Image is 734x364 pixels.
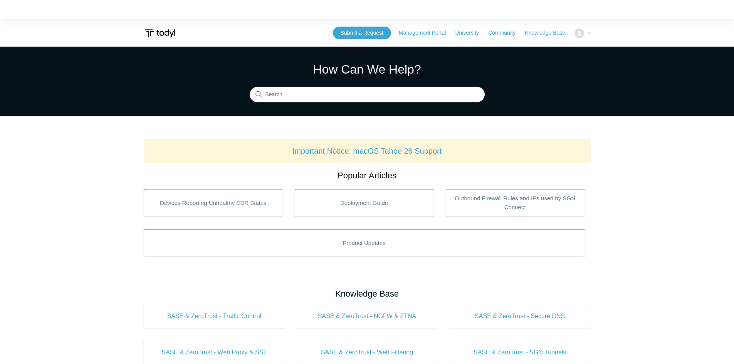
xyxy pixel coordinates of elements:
[296,304,438,329] a: SASE & ZeroTrust - NGFW & ZTNA
[292,147,442,155] a: Important Notice: macOS Tahoe 26 Support
[308,312,426,321] span: SASE & ZeroTrust - NGFW & ZTNA
[461,312,579,321] span: SASE & ZeroTrust - Secure DNS
[461,348,579,357] span: SASE & ZeroTrust - SGN Tunnels
[488,29,523,37] a: Community
[294,189,434,216] a: Deployment Guide
[250,60,485,79] h1: How Can We Help?
[144,189,283,216] a: Devices Reporting Unhealthy EDR States
[155,348,274,357] span: SASE & ZeroTrust - Web Proxy & SSL
[525,29,573,37] a: Knowledge Base
[144,304,285,329] a: SASE & ZeroTrust - Traffic Control
[455,29,486,37] a: University
[308,348,426,357] span: SASE & ZeroTrust - Web Filtering
[144,169,591,182] h2: Popular Articles
[445,189,585,216] a: Outbound Firewall Rules and IPs used by SGN Connect
[155,312,274,321] span: SASE & ZeroTrust - Traffic Control
[250,87,485,102] input: Search
[144,229,585,257] a: Product Updates
[144,287,591,300] h2: Knowledge Base
[333,27,391,39] a: Submit a Request
[449,304,591,329] a: SASE & ZeroTrust - Secure DNS
[399,29,454,37] a: Management Portal
[144,26,176,40] img: Todyl Support Center Help Center home page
